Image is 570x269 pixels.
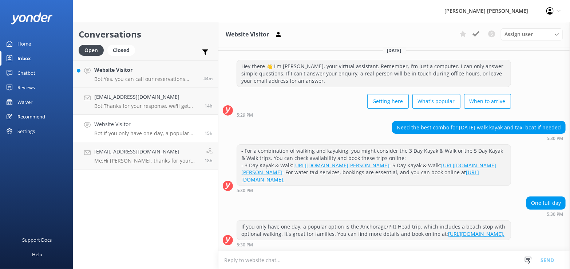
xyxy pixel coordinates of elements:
[392,121,565,134] div: Need the best combo for [DATE] walk kayak and taxi boat if needed
[448,230,504,237] a: [URL][DOMAIN_NAME].
[293,162,389,169] a: [URL][DOMAIN_NAME][PERSON_NAME]
[205,157,213,164] span: Oct 13 2025 02:35pm (UTC +13:00) Pacific/Auckland
[241,169,479,183] a: [URL][DOMAIN_NAME].
[237,243,253,247] strong: 5:30 PM
[73,60,218,87] a: Website VisitorBot:Yes, you can call our reservations team at [PHONE_NUMBER]. They are available ...
[367,94,409,109] button: Getting here
[94,66,198,74] h4: Website Visitor
[226,30,269,39] h3: Website Visitor
[17,66,35,80] div: Chatbot
[17,36,31,51] div: Home
[94,103,199,109] p: Bot: Thanks for your response, we'll get back to you as soon as we can during opening hours.
[237,221,511,240] div: If you only have one day, a popular option is the Anchorage/Pitt Head trip, which includes a beac...
[464,94,511,109] button: When to arrive
[73,115,218,142] a: Website VisitorBot:If you only have one day, a popular option is the Anchorage/Pitt Head trip, wh...
[73,142,218,169] a: [EMAIL_ADDRESS][DOMAIN_NAME]Me:Hi [PERSON_NAME], thanks for your inquiry. I am more than happy to...
[237,242,511,247] div: Oct 13 2025 05:30pm (UTC +13:00) Pacific/Auckland
[17,109,45,124] div: Recommend
[79,45,104,56] div: Open
[504,30,533,38] span: Assign user
[94,76,198,82] p: Bot: Yes, you can call our reservations team at [PHONE_NUMBER]. They are available from 7.30am to...
[17,124,35,139] div: Settings
[501,28,563,40] div: Assign User
[241,162,496,176] a: [URL][DOMAIN_NAME][PERSON_NAME]
[237,113,253,117] strong: 5:29 PM
[237,60,511,87] div: Hey there 👋 I'm [PERSON_NAME], your virtual assistant. Remember, I'm just a computer. I can only ...
[79,46,107,54] a: Open
[412,94,460,109] button: What's popular
[94,120,199,128] h4: Website Visitor
[107,45,135,56] div: Closed
[547,212,563,217] strong: 5:30 PM
[237,145,511,186] div: - For a combination of walking and kayaking, you might consider the 3 Day Kayak & Walk or the 5 D...
[17,51,31,66] div: Inbox
[17,80,35,95] div: Reviews
[11,12,53,24] img: yonder-white-logo.png
[94,93,199,101] h4: [EMAIL_ADDRESS][DOMAIN_NAME]
[23,233,52,247] div: Support Docs
[526,211,566,217] div: Oct 13 2025 05:30pm (UTC +13:00) Pacific/Auckland
[107,46,139,54] a: Closed
[237,188,511,193] div: Oct 13 2025 05:30pm (UTC +13:00) Pacific/Auckland
[94,148,199,156] h4: [EMAIL_ADDRESS][DOMAIN_NAME]
[547,136,563,141] strong: 5:30 PM
[73,87,218,115] a: [EMAIL_ADDRESS][DOMAIN_NAME]Bot:Thanks for your response, we'll get back to you as soon as we can...
[527,197,565,209] div: One full day
[32,247,42,262] div: Help
[205,130,213,136] span: Oct 13 2025 05:30pm (UTC +13:00) Pacific/Auckland
[237,112,511,117] div: Oct 13 2025 05:29pm (UTC +13:00) Pacific/Auckland
[94,157,199,164] p: Me: Hi [PERSON_NAME], thanks for your inquiry. I am more than happy to help you add a lunch optio...
[392,136,566,141] div: Oct 13 2025 05:30pm (UTC +13:00) Pacific/Auckland
[79,27,213,41] h2: Conversations
[205,103,213,109] span: Oct 13 2025 06:15pm (UTC +13:00) Pacific/Auckland
[237,188,253,193] strong: 5:30 PM
[17,95,32,109] div: Waiver
[94,130,199,137] p: Bot: If you only have one day, a popular option is the Anchorage/Pitt Head trip, which includes a...
[203,75,213,82] span: Oct 14 2025 07:55am (UTC +13:00) Pacific/Auckland
[383,47,406,54] span: [DATE]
